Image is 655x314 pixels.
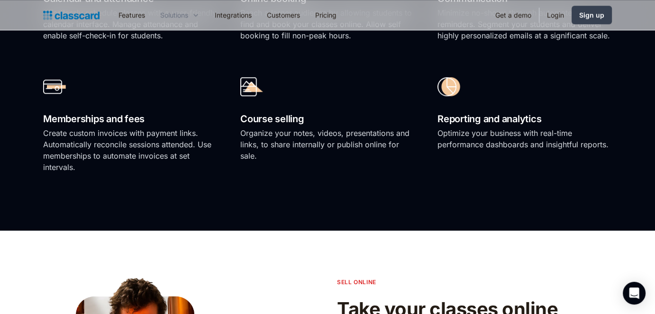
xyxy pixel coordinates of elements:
[539,4,572,26] a: Login
[43,9,100,22] a: home
[207,4,259,26] a: Integrations
[488,4,539,26] a: Get a demo
[308,4,344,26] a: Pricing
[259,4,308,26] a: Customers
[43,127,218,173] p: Create custom invoices with payment links. Automatically reconcile sessions attended. Use members...
[111,4,153,26] a: Features
[43,111,218,127] h2: Memberships and fees
[240,127,415,161] p: Organize your notes, videos, presentations and links, to share internally or publish online for s...
[437,127,612,150] p: Optimize your business with real-time performance dashboards and insightful reports.
[437,111,612,127] h2: Reporting and analytics
[337,278,376,287] p: sell online
[240,111,415,127] h2: Course selling
[160,10,188,20] div: Solutions
[153,4,207,26] div: Solutions
[579,10,604,20] div: Sign up
[623,282,646,305] div: Open Intercom Messenger
[572,6,612,24] a: Sign up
